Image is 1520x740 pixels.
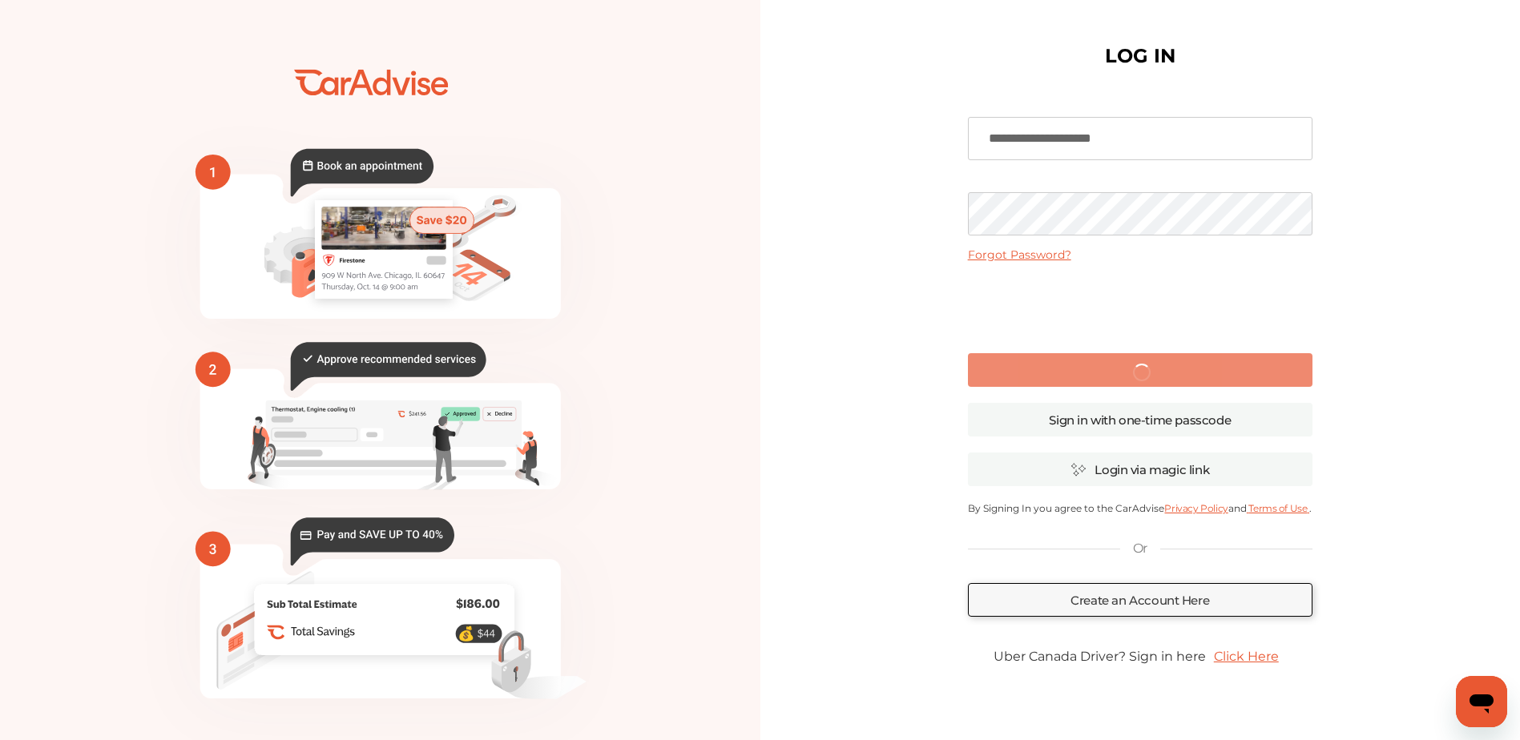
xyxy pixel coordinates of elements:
[1247,502,1309,514] a: Terms of Use
[994,649,1206,664] span: Uber Canada Driver? Sign in here
[968,247,1071,262] a: Forgot Password?
[1105,48,1175,64] h1: LOG IN
[1456,676,1507,727] iframe: Button to launch messaging window
[968,452,1312,486] a: Login via magic link
[968,583,1312,617] a: Create an Account Here
[1206,641,1287,672] a: Click Here
[1018,275,1262,337] iframe: reCAPTCHA
[458,625,475,642] text: 💰
[1070,462,1087,477] img: magic_icon.32c66aac.svg
[1164,502,1228,514] a: Privacy Policy
[968,502,1312,514] p: By Signing In you agree to the CarAdvise and .
[968,403,1312,436] a: Sign in with one-time passcode
[1133,540,1147,557] p: Or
